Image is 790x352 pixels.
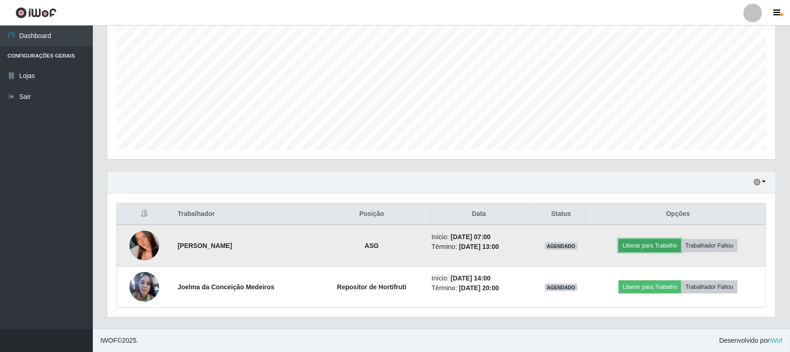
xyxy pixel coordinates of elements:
[432,283,526,293] li: Término:
[619,239,681,252] button: Liberar para Trabalho
[432,274,526,283] li: Início:
[459,243,499,250] time: [DATE] 13:00
[545,242,577,250] span: AGENDADO
[172,203,317,225] th: Trabalhador
[451,274,491,282] time: [DATE] 14:00
[178,283,275,291] strong: Joelma da Conceição Medeiros
[100,337,117,344] span: IWOF
[532,203,590,225] th: Status
[15,7,57,19] img: CoreUI Logo
[337,283,406,291] strong: Repositor de Hortifruti
[681,280,738,293] button: Trabalhador Faltou
[100,336,138,345] span: © 2025 .
[459,284,499,292] time: [DATE] 20:00
[426,203,532,225] th: Data
[178,242,232,249] strong: [PERSON_NAME]
[545,284,577,291] span: AGENDADO
[590,203,766,225] th: Opções
[130,267,159,307] img: 1754014885727.jpeg
[365,242,379,249] strong: ASG
[130,213,159,279] img: 1756303335716.jpeg
[681,239,738,252] button: Trabalhador Faltou
[619,280,681,293] button: Liberar para Trabalho
[770,337,783,344] a: iWof
[317,203,426,225] th: Posição
[719,336,783,345] span: Desenvolvido por
[451,233,491,241] time: [DATE] 07:00
[432,242,526,252] li: Término:
[432,232,526,242] li: Início:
